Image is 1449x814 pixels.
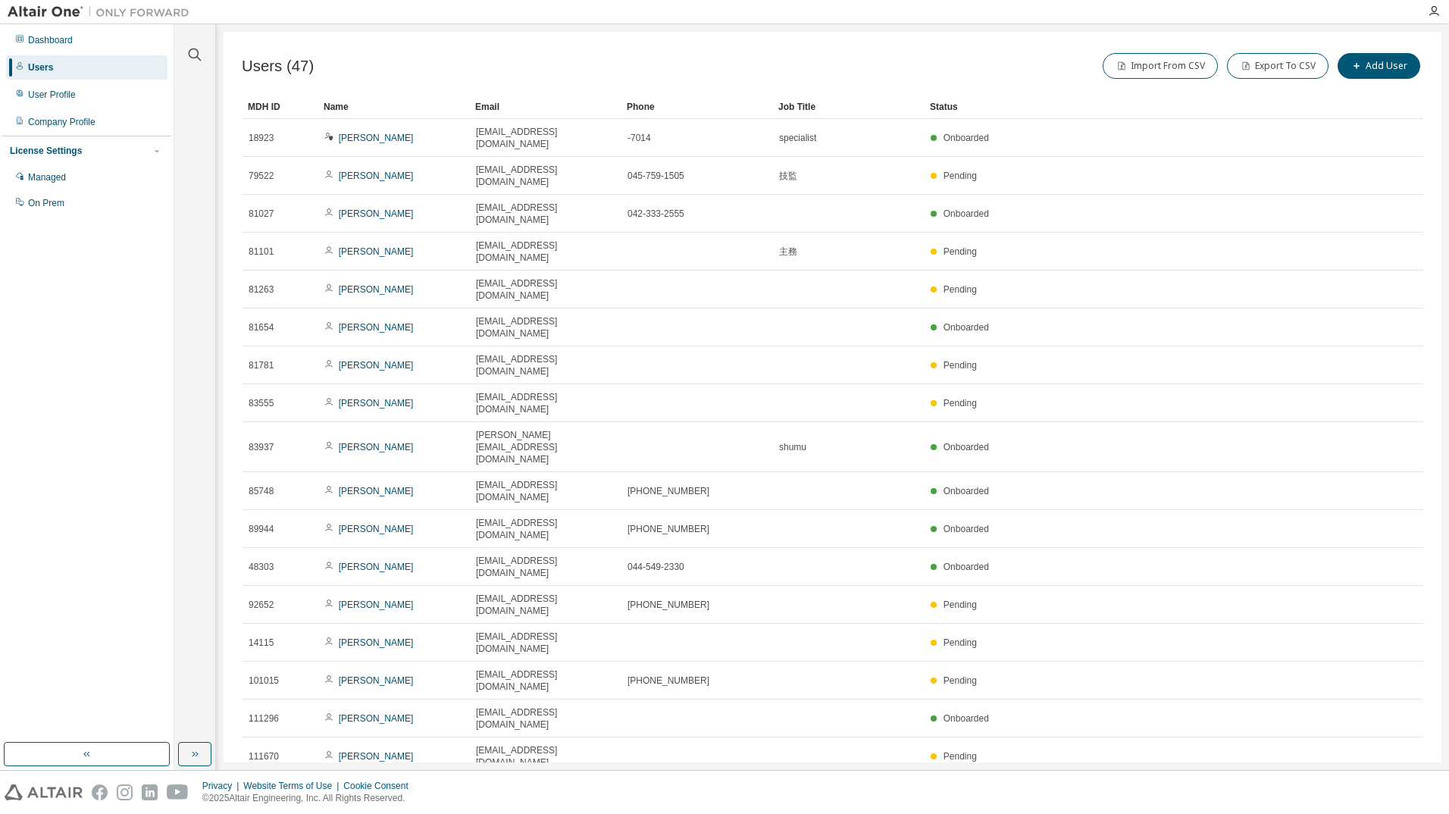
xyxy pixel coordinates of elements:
[476,429,614,465] span: [PERSON_NAME][EMAIL_ADDRESS][DOMAIN_NAME]
[249,523,274,535] span: 89944
[343,780,417,792] div: Cookie Consent
[944,713,989,724] span: Onboarded
[249,397,274,409] span: 83555
[339,208,414,219] a: [PERSON_NAME]
[339,637,414,648] a: [PERSON_NAME]
[339,600,414,610] a: [PERSON_NAME]
[476,479,614,503] span: [EMAIL_ADDRESS][DOMAIN_NAME]
[944,524,989,534] span: Onboarded
[944,751,977,762] span: Pending
[28,34,73,46] div: Dashboard
[339,322,414,333] a: [PERSON_NAME]
[249,561,274,573] span: 48303
[944,322,989,333] span: Onboarded
[476,391,614,415] span: [EMAIL_ADDRESS][DOMAIN_NAME]
[944,442,989,452] span: Onboarded
[944,562,989,572] span: Onboarded
[944,600,977,610] span: Pending
[476,706,614,731] span: [EMAIL_ADDRESS][DOMAIN_NAME]
[944,486,989,496] span: Onboarded
[779,170,797,182] span: 技監
[627,485,709,497] span: [PHONE_NUMBER]
[944,637,977,648] span: Pending
[202,780,243,792] div: Privacy
[476,593,614,617] span: [EMAIL_ADDRESS][DOMAIN_NAME]
[339,562,414,572] a: [PERSON_NAME]
[5,784,83,800] img: altair_logo.svg
[476,202,614,226] span: [EMAIL_ADDRESS][DOMAIN_NAME]
[339,360,414,371] a: [PERSON_NAME]
[779,246,797,258] span: 主務
[944,398,977,409] span: Pending
[242,58,314,75] span: Users (47)
[249,750,279,762] span: 111670
[339,713,414,724] a: [PERSON_NAME]
[249,637,274,649] span: 14115
[167,784,189,800] img: youtube.svg
[28,89,76,101] div: User Profile
[1227,53,1329,79] button: Export To CSV
[249,132,274,144] span: 18923
[249,208,274,220] span: 81027
[339,751,414,762] a: [PERSON_NAME]
[627,170,684,182] span: 045-759-1505
[249,675,279,687] span: 101015
[249,485,274,497] span: 85748
[627,132,651,144] span: -7014
[476,164,614,188] span: [EMAIL_ADDRESS][DOMAIN_NAME]
[930,95,1337,119] div: Status
[944,208,989,219] span: Onboarded
[476,240,614,264] span: [EMAIL_ADDRESS][DOMAIN_NAME]
[779,132,816,144] span: specialist
[339,486,414,496] a: [PERSON_NAME]
[339,442,414,452] a: [PERSON_NAME]
[627,675,709,687] span: [PHONE_NUMBER]
[476,668,614,693] span: [EMAIL_ADDRESS][DOMAIN_NAME]
[339,133,414,143] a: [PERSON_NAME]
[339,284,414,295] a: [PERSON_NAME]
[627,561,684,573] span: 044-549-2330
[627,208,684,220] span: 042-333-2555
[324,95,463,119] div: Name
[476,315,614,340] span: [EMAIL_ADDRESS][DOMAIN_NAME]
[476,631,614,655] span: [EMAIL_ADDRESS][DOMAIN_NAME]
[627,95,766,119] div: Phone
[28,61,53,74] div: Users
[475,95,615,119] div: Email
[476,353,614,377] span: [EMAIL_ADDRESS][DOMAIN_NAME]
[243,780,343,792] div: Website Terms of Use
[944,246,977,257] span: Pending
[944,675,977,686] span: Pending
[92,784,108,800] img: facebook.svg
[778,95,918,119] div: Job Title
[249,712,279,725] span: 111296
[249,359,274,371] span: 81781
[476,744,614,769] span: [EMAIL_ADDRESS][DOMAIN_NAME]
[249,246,274,258] span: 81101
[249,599,274,611] span: 92652
[8,5,197,20] img: Altair One
[944,171,977,181] span: Pending
[779,441,806,453] span: shumu
[1338,53,1420,79] button: Add User
[339,524,414,534] a: [PERSON_NAME]
[627,599,709,611] span: [PHONE_NUMBER]
[339,675,414,686] a: [PERSON_NAME]
[117,784,133,800] img: instagram.svg
[1103,53,1218,79] button: Import From CSV
[249,170,274,182] span: 79522
[339,246,414,257] a: [PERSON_NAME]
[10,145,82,157] div: License Settings
[944,360,977,371] span: Pending
[476,126,614,150] span: [EMAIL_ADDRESS][DOMAIN_NAME]
[249,283,274,296] span: 81263
[476,555,614,579] span: [EMAIL_ADDRESS][DOMAIN_NAME]
[28,171,66,183] div: Managed
[627,523,709,535] span: [PHONE_NUMBER]
[202,792,418,805] p: © 2025 Altair Engineering, Inc. All Rights Reserved.
[944,284,977,295] span: Pending
[339,171,414,181] a: [PERSON_NAME]
[248,95,311,119] div: MDH ID
[944,133,989,143] span: Onboarded
[28,116,95,128] div: Company Profile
